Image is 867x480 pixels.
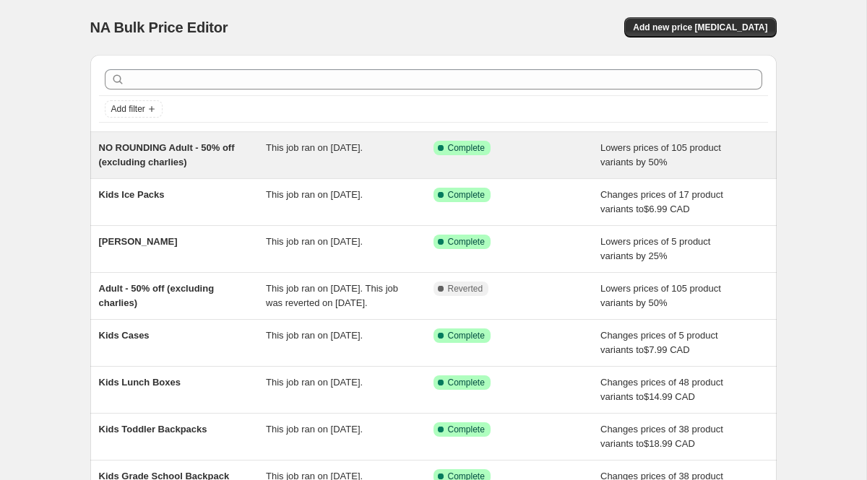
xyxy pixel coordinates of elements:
span: $6.99 CAD [644,204,690,214]
span: $7.99 CAD [644,344,690,355]
span: Changes prices of 38 product variants to [600,424,723,449]
span: This job ran on [DATE]. [266,236,363,247]
span: This job ran on [DATE]. [266,377,363,388]
span: Add filter [111,103,145,115]
span: Complete [448,424,485,435]
span: Kids Lunch Boxes [99,377,181,388]
span: Adult - 50% off (excluding charlies) [99,283,215,308]
span: $14.99 CAD [644,391,695,402]
span: Kids Toddler Backpacks [99,424,207,435]
span: Lowers prices of 5 product variants by 25% [600,236,710,261]
span: Complete [448,236,485,248]
span: Changes prices of 17 product variants to [600,189,723,214]
span: This job ran on [DATE]. [266,424,363,435]
span: NO ROUNDING Adult - 50% off (excluding charlies) [99,142,235,167]
span: Complete [448,142,485,154]
span: [PERSON_NAME] [99,236,178,247]
span: This job ran on [DATE]. This job was reverted on [DATE]. [266,283,398,308]
button: Add filter [105,100,163,118]
span: Complete [448,189,485,201]
span: Changes prices of 48 product variants to [600,377,723,402]
span: Reverted [448,283,483,294]
span: Add new price [MEDICAL_DATA] [633,22,767,33]
span: Complete [448,330,485,341]
span: Kids Ice Packs [99,189,165,200]
span: Complete [448,377,485,388]
span: Lowers prices of 105 product variants by 50% [600,142,721,167]
span: NA Bulk Price Editor [90,19,228,35]
span: This job ran on [DATE]. [266,330,363,341]
span: Lowers prices of 105 product variants by 50% [600,283,721,308]
span: Kids Cases [99,330,150,341]
span: $18.99 CAD [644,438,695,449]
span: Changes prices of 5 product variants to [600,330,718,355]
span: This job ran on [DATE]. [266,189,363,200]
button: Add new price [MEDICAL_DATA] [624,17,776,38]
span: This job ran on [DATE]. [266,142,363,153]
